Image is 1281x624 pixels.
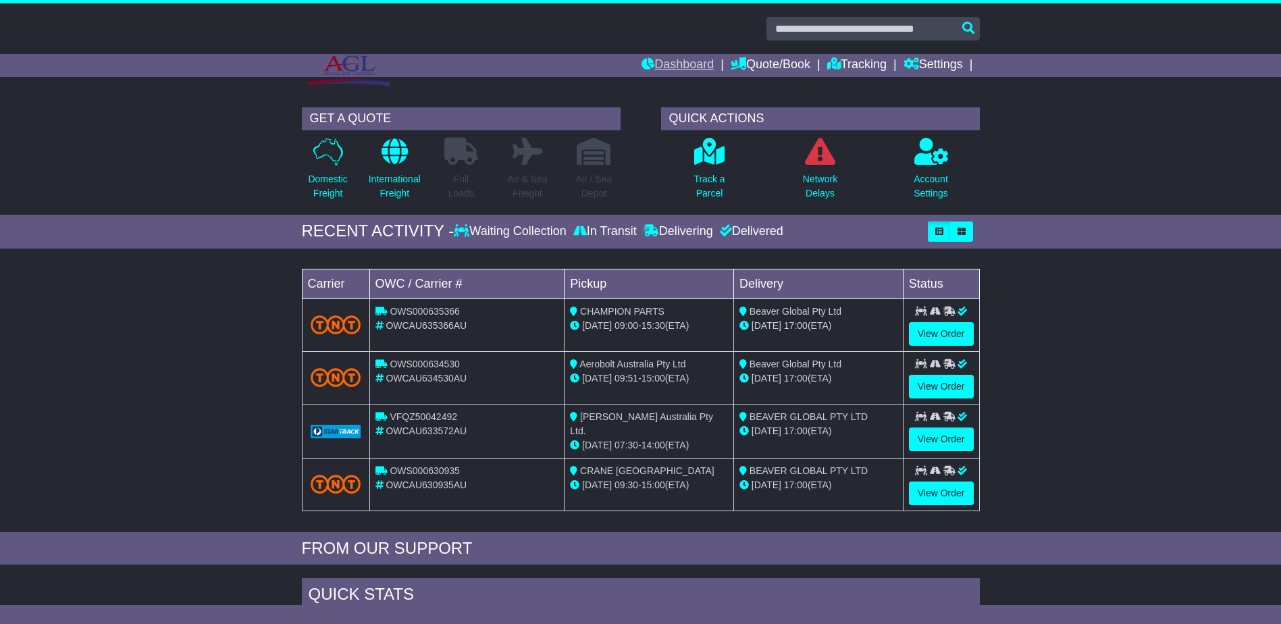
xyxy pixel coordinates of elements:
p: Domestic Freight [308,172,347,201]
p: Full Loads [444,172,478,201]
span: 15:30 [642,320,665,331]
a: DomesticFreight [307,137,348,208]
div: FROM OUR SUPPORT [302,539,980,558]
div: (ETA) [739,478,897,492]
span: VFQZ50042492 [390,411,457,422]
span: [DATE] [582,440,612,450]
a: Quote/Book [731,54,810,77]
a: Tracking [827,54,887,77]
div: - (ETA) [570,478,728,492]
span: 15:00 [642,479,665,490]
img: TNT_Domestic.png [311,368,361,386]
div: GET A QUOTE [302,107,621,130]
div: RECENT ACTIVITY - [302,222,454,241]
span: BEAVER GLOBAL PTY LTD [750,465,868,476]
div: QUICK ACTIONS [661,107,980,130]
a: Settings [904,54,963,77]
span: [DATE] [582,320,612,331]
span: CRANE [GEOGRAPHIC_DATA] [580,465,714,476]
div: - (ETA) [570,371,728,386]
span: 09:30 [615,479,638,490]
div: - (ETA) [570,319,728,333]
p: Air / Sea Depot [576,172,612,201]
p: Account Settings [914,172,948,201]
div: (ETA) [739,371,897,386]
span: 17:00 [784,425,808,436]
a: View Order [909,482,974,505]
a: NetworkDelays [802,137,838,208]
div: - (ETA) [570,438,728,452]
span: BEAVER GLOBAL PTY LTD [750,411,868,422]
span: [DATE] [752,320,781,331]
span: 17:00 [784,320,808,331]
span: 17:00 [784,479,808,490]
a: Track aParcel [693,137,725,208]
span: CHAMPION PARTS [580,306,664,317]
span: OWCAU634530AU [386,373,467,384]
span: 09:00 [615,320,638,331]
img: GetCarrierServiceLogo [311,425,361,438]
span: 14:00 [642,440,665,450]
span: [DATE] [752,479,781,490]
span: OWCAU630935AU [386,479,467,490]
p: Network Delays [803,172,837,201]
a: View Order [909,375,974,398]
div: Delivered [716,224,783,239]
span: Beaver Global Pty Ltd [750,359,841,369]
img: TNT_Domestic.png [311,475,361,493]
a: View Order [909,427,974,451]
p: Track a Parcel [694,172,725,201]
div: (ETA) [739,319,897,333]
td: Delivery [733,269,903,298]
div: In Transit [570,224,640,239]
span: Beaver Global Pty Ltd [750,306,841,317]
img: TNT_Domestic.png [311,315,361,334]
span: [DATE] [752,425,781,436]
span: 17:00 [784,373,808,384]
td: Status [903,269,979,298]
span: [DATE] [752,373,781,384]
div: Delivering [640,224,716,239]
td: OWC / Carrier # [369,269,565,298]
span: [DATE] [582,373,612,384]
div: Waiting Collection [454,224,569,239]
span: OWCAU635366AU [386,320,467,331]
span: OWS000630935 [390,465,460,476]
span: OWS000635366 [390,306,460,317]
p: Air & Sea Freight [508,172,548,201]
td: Pickup [565,269,734,298]
span: Aerobolt Australia Pty Ltd [579,359,685,369]
span: [DATE] [582,479,612,490]
a: View Order [909,322,974,346]
span: 15:00 [642,373,665,384]
span: 09:51 [615,373,638,384]
span: 07:30 [615,440,638,450]
div: Quick Stats [302,578,980,615]
span: OWS000634530 [390,359,460,369]
span: [PERSON_NAME] Australia Pty Ltd. [570,411,713,436]
a: InternationalFreight [368,137,421,208]
a: AccountSettings [913,137,949,208]
div: (ETA) [739,424,897,438]
td: Carrier [302,269,369,298]
span: OWCAU633572AU [386,425,467,436]
p: International Freight [369,172,421,201]
a: Dashboard [642,54,714,77]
